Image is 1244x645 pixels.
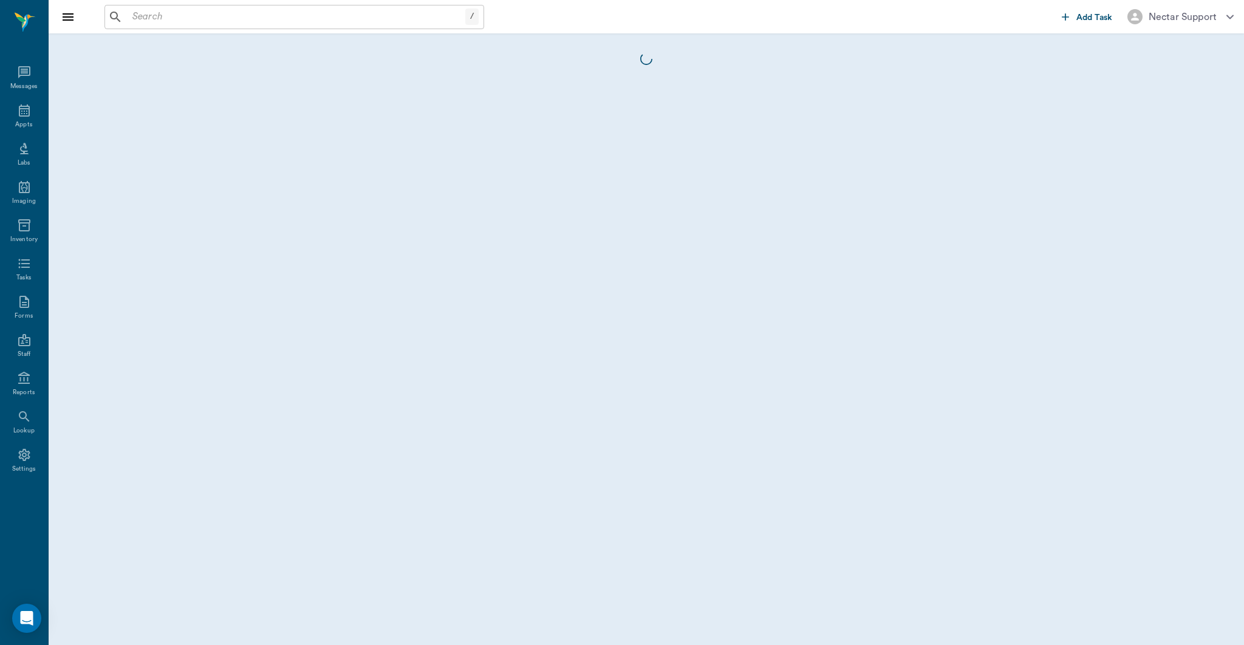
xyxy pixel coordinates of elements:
[1118,5,1243,28] button: Nectar Support
[128,9,465,26] input: Search
[56,5,80,29] button: Close drawer
[12,604,41,633] div: Open Intercom Messenger
[1149,10,1217,24] div: Nectar Support
[1057,5,1118,28] button: Add Task
[10,82,38,91] div: Messages
[465,9,479,25] div: /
